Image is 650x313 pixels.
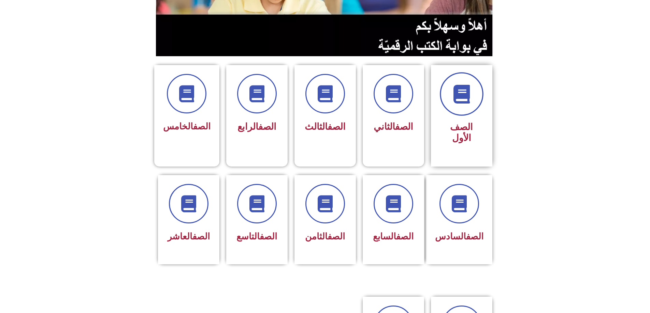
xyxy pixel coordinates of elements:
span: الخامس [163,121,211,131]
a: الصف [396,231,414,241]
a: الصف [260,231,277,241]
a: الصف [258,121,276,132]
a: الصف [193,121,211,131]
span: التاسع [236,231,277,241]
span: السادس [435,231,483,241]
span: الثاني [374,121,413,132]
a: الصف [395,121,413,132]
span: السابع [373,231,414,241]
span: الرابع [237,121,276,132]
span: العاشر [168,231,210,241]
a: الصف [328,231,345,241]
span: الثالث [305,121,346,132]
span: الصف الأول [450,122,473,143]
a: الصف [466,231,483,241]
span: الثامن [305,231,345,241]
a: الصف [328,121,346,132]
a: الصف [192,231,210,241]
